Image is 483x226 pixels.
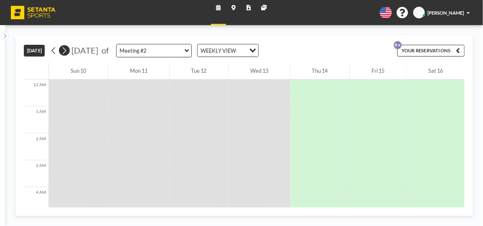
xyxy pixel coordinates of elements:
[49,62,108,79] div: Sun 10
[290,62,350,79] div: Thu 14
[11,6,56,19] img: organization-logo
[427,10,464,15] span: [PERSON_NAME]
[24,45,45,56] button: [DATE]
[24,106,48,133] div: 1 AM
[117,44,185,57] input: Meeting #2
[24,133,48,160] div: 2 AM
[350,62,406,79] div: Fri 15
[170,62,229,79] div: Tue 12
[24,187,48,214] div: 4 AM
[24,80,48,106] div: 12 AM
[415,10,422,15] span: NU
[108,62,169,79] div: Mon 11
[199,46,237,55] span: WEEKLY VIEW
[397,45,465,56] button: YOUR RESERVATIONS9+
[229,62,290,79] div: Wed 13
[238,46,244,55] input: Search for option
[102,45,109,56] span: of
[71,45,98,55] span: [DATE]
[407,62,465,79] div: Sat 16
[394,41,402,49] p: 9+
[24,160,48,187] div: 3 AM
[198,44,258,56] div: Search for option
